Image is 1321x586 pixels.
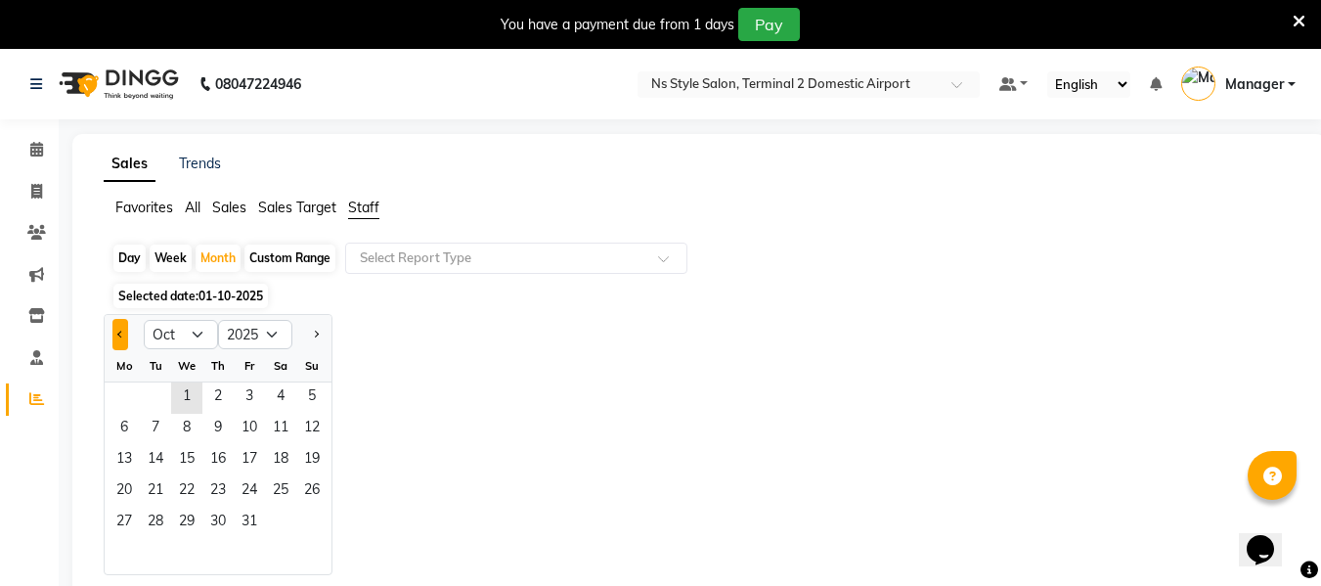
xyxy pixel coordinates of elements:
span: Sales Target [258,199,336,216]
select: Select year [218,320,292,349]
div: Week [150,245,192,272]
img: Manager [1181,67,1215,101]
button: Pay [738,8,800,41]
div: Saturday, October 18, 2025 [265,445,296,476]
span: 22 [171,476,202,508]
div: We [171,350,202,382]
span: 9 [202,414,234,445]
div: Tu [140,350,171,382]
div: Sunday, October 26, 2025 [296,476,328,508]
div: Saturday, October 25, 2025 [265,476,296,508]
button: Previous month [112,319,128,350]
div: Thursday, October 16, 2025 [202,445,234,476]
iframe: chat widget [1239,508,1301,566]
span: 3 [234,383,265,414]
div: Wednesday, October 1, 2025 [171,383,202,414]
div: Tuesday, October 21, 2025 [140,476,171,508]
div: Wednesday, October 8, 2025 [171,414,202,445]
span: 5 [296,383,328,414]
div: Day [113,245,146,272]
div: Fr [234,350,265,382]
span: Manager [1225,74,1284,95]
b: 08047224946 [215,57,301,112]
div: Friday, October 10, 2025 [234,414,265,445]
img: logo [50,57,184,112]
div: Sunday, October 5, 2025 [296,383,328,414]
div: Friday, October 31, 2025 [234,508,265,539]
span: 11 [265,414,296,445]
div: Tuesday, October 14, 2025 [140,445,171,476]
div: Wednesday, October 29, 2025 [171,508,202,539]
div: Sunday, October 19, 2025 [296,445,328,476]
span: 24 [234,476,265,508]
span: 19 [296,445,328,476]
span: 29 [171,508,202,539]
span: 7 [140,414,171,445]
span: 01-10-2025 [198,289,263,303]
span: 28 [140,508,171,539]
div: Monday, October 6, 2025 [109,414,140,445]
div: Friday, October 24, 2025 [234,476,265,508]
div: Thursday, October 30, 2025 [202,508,234,539]
span: Staff [348,199,379,216]
span: 21 [140,476,171,508]
span: 8 [171,414,202,445]
span: 17 [234,445,265,476]
a: Sales [104,147,155,182]
span: 18 [265,445,296,476]
span: Sales [212,199,246,216]
div: Thursday, October 23, 2025 [202,476,234,508]
a: Trends [179,155,221,172]
div: Saturday, October 11, 2025 [265,414,296,445]
span: 2 [202,383,234,414]
div: Friday, October 17, 2025 [234,445,265,476]
span: 1 [171,383,202,414]
div: Thursday, October 2, 2025 [202,383,234,414]
span: 6 [109,414,140,445]
div: Saturday, October 4, 2025 [265,383,296,414]
span: 13 [109,445,140,476]
div: Wednesday, October 15, 2025 [171,445,202,476]
select: Select month [144,320,218,349]
span: 25 [265,476,296,508]
button: Next month [308,319,324,350]
div: Thursday, October 9, 2025 [202,414,234,445]
span: 16 [202,445,234,476]
span: 15 [171,445,202,476]
div: Mo [109,350,140,382]
div: Month [196,245,241,272]
div: Sunday, October 12, 2025 [296,414,328,445]
div: Th [202,350,234,382]
span: All [185,199,200,216]
span: 26 [296,476,328,508]
span: 23 [202,476,234,508]
span: Favorites [115,199,173,216]
div: Su [296,350,328,382]
span: 27 [109,508,140,539]
span: 20 [109,476,140,508]
div: Sa [265,350,296,382]
div: Custom Range [244,245,335,272]
div: You have a payment due from 1 days [501,15,734,35]
span: 10 [234,414,265,445]
div: Monday, October 27, 2025 [109,508,140,539]
div: Friday, October 3, 2025 [234,383,265,414]
span: Selected date: [113,284,268,308]
div: Tuesday, October 28, 2025 [140,508,171,539]
span: 31 [234,508,265,539]
span: 30 [202,508,234,539]
span: 4 [265,383,296,414]
div: Monday, October 13, 2025 [109,445,140,476]
span: 12 [296,414,328,445]
span: 14 [140,445,171,476]
div: Wednesday, October 22, 2025 [171,476,202,508]
div: Monday, October 20, 2025 [109,476,140,508]
div: Tuesday, October 7, 2025 [140,414,171,445]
